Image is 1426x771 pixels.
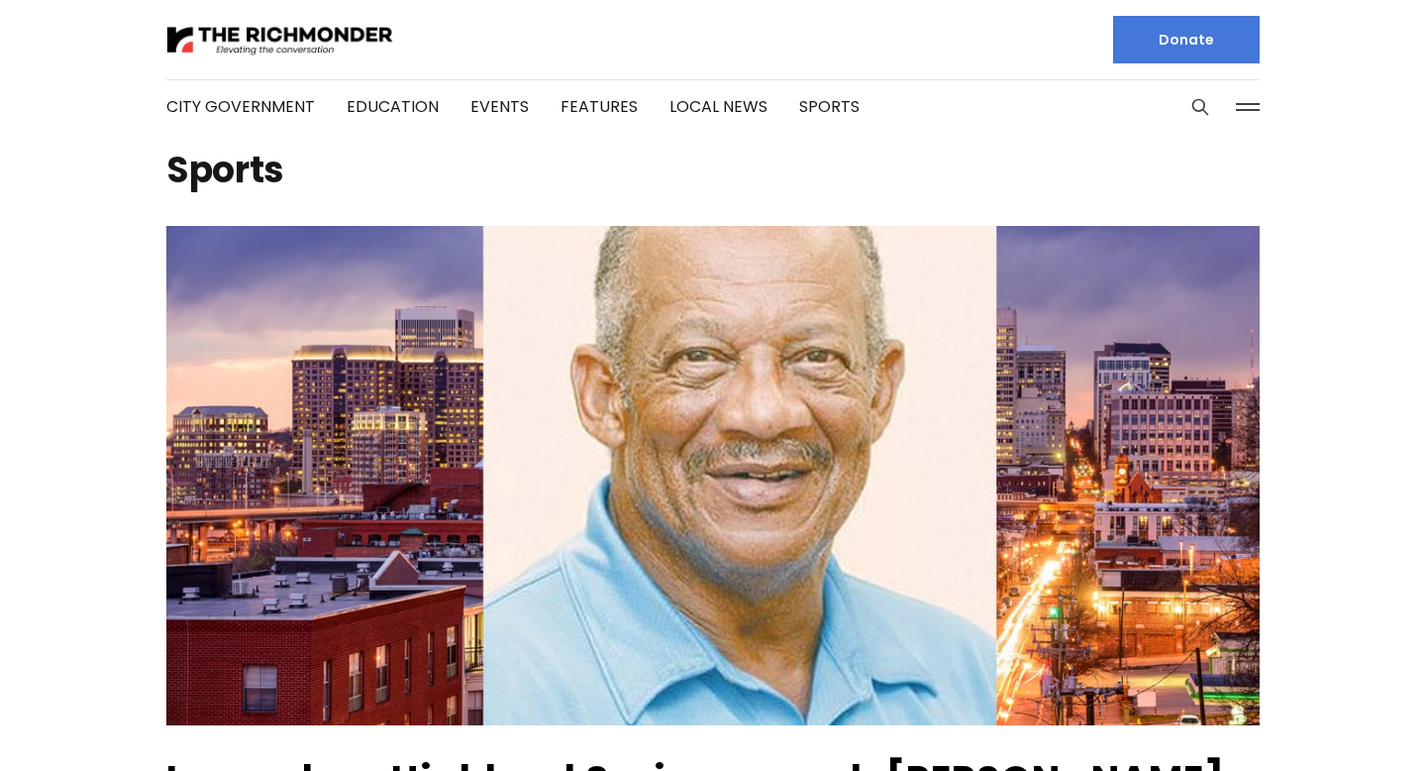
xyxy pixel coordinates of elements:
[1113,16,1260,63] a: Donate
[799,95,860,118] a: Sports
[560,95,638,118] a: Features
[166,95,315,118] a: City Government
[470,95,529,118] a: Events
[166,155,1260,186] h1: Sports
[1185,92,1215,122] button: Search this site
[347,95,439,118] a: Education
[166,226,1260,725] img: Legendary Highland Springs coach George Lancaster made an impact on all who knew him
[669,95,767,118] a: Local News
[166,23,394,57] img: The Richmonder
